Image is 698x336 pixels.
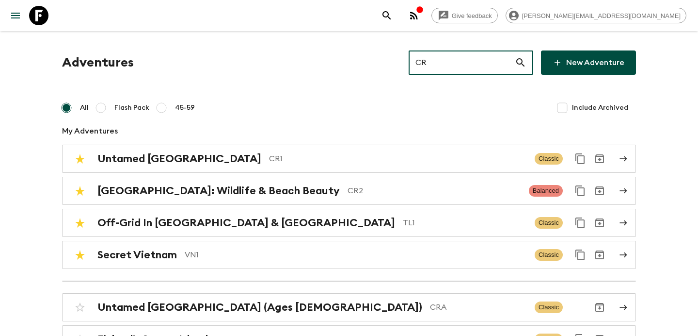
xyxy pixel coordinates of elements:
[97,152,261,165] h2: Untamed [GEOGRAPHIC_DATA]
[571,181,590,201] button: Duplicate for 45-59
[62,145,636,173] a: Untamed [GEOGRAPHIC_DATA]CR1ClassicDuplicate for 45-59Archive
[62,209,636,237] a: Off-Grid In [GEOGRAPHIC_DATA] & [GEOGRAPHIC_DATA]TL1ClassicDuplicate for 45-59Archive
[535,302,563,313] span: Classic
[571,213,590,233] button: Duplicate for 45-59
[175,103,195,113] span: 45-59
[80,103,89,113] span: All
[571,149,590,168] button: Duplicate for 45-59
[97,185,340,197] h2: [GEOGRAPHIC_DATA]: Wildlife & Beach Beauty
[571,245,590,265] button: Duplicate for 45-59
[535,153,563,165] span: Classic
[590,149,609,168] button: Archive
[590,245,609,265] button: Archive
[430,302,527,313] p: CRA
[541,50,636,75] a: New Adventure
[506,8,686,23] div: [PERSON_NAME][EMAIL_ADDRESS][DOMAIN_NAME]
[97,217,395,229] h2: Off-Grid In [GEOGRAPHIC_DATA] & [GEOGRAPHIC_DATA]
[6,6,25,25] button: menu
[535,249,563,261] span: Classic
[348,185,521,197] p: CR2
[409,49,515,76] input: e.g. AR1, Argentina
[185,249,527,261] p: VN1
[114,103,149,113] span: Flash Pack
[62,125,636,137] p: My Adventures
[62,53,134,72] h1: Adventures
[62,241,636,269] a: Secret VietnamVN1ClassicDuplicate for 45-59Archive
[97,249,177,261] h2: Secret Vietnam
[535,217,563,229] span: Classic
[62,177,636,205] a: [GEOGRAPHIC_DATA]: Wildlife & Beach BeautyCR2BalancedDuplicate for 45-59Archive
[431,8,498,23] a: Give feedback
[377,6,397,25] button: search adventures
[269,153,527,165] p: CR1
[517,12,686,19] span: [PERSON_NAME][EMAIL_ADDRESS][DOMAIN_NAME]
[590,181,609,201] button: Archive
[590,213,609,233] button: Archive
[590,298,609,317] button: Archive
[572,103,628,113] span: Include Archived
[62,293,636,321] a: Untamed [GEOGRAPHIC_DATA] (Ages [DEMOGRAPHIC_DATA])CRAClassicArchive
[403,217,527,229] p: TL1
[97,301,422,314] h2: Untamed [GEOGRAPHIC_DATA] (Ages [DEMOGRAPHIC_DATA])
[446,12,497,19] span: Give feedback
[529,185,563,197] span: Balanced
